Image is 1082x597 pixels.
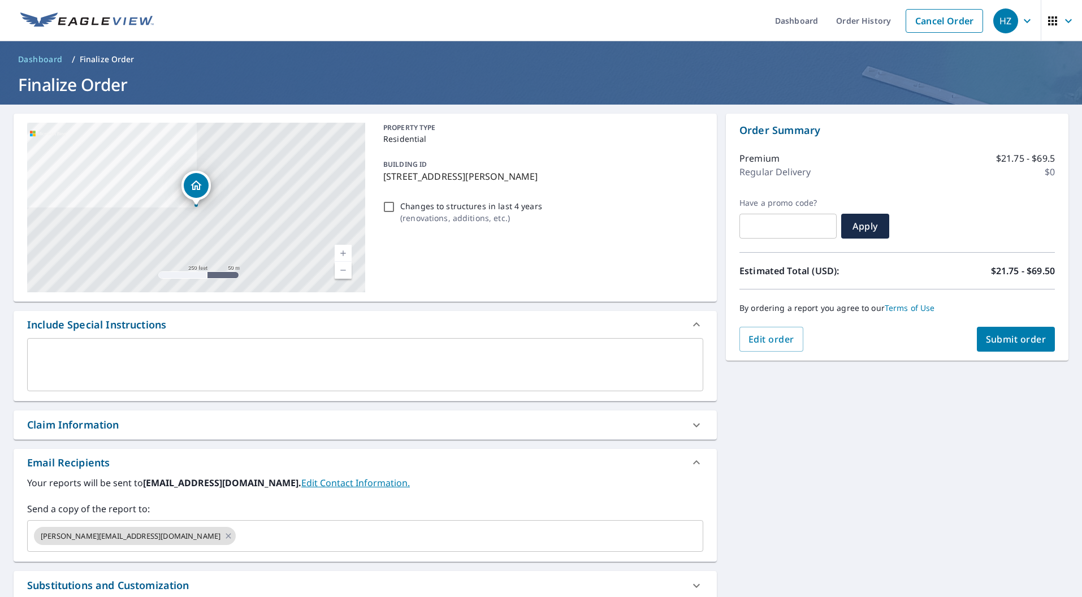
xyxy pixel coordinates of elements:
button: Edit order [739,327,803,352]
b: [EMAIL_ADDRESS][DOMAIN_NAME]. [143,477,301,489]
nav: breadcrumb [14,50,1068,68]
p: Regular Delivery [739,165,811,179]
div: Email Recipients [27,455,110,470]
button: Apply [841,214,889,239]
button: Submit order [977,327,1055,352]
a: Current Level 17, Zoom In [335,245,352,262]
a: EditContactInfo [301,477,410,489]
label: Send a copy of the report to: [27,502,703,516]
span: Dashboard [18,54,63,65]
p: $0 [1045,165,1055,179]
a: Dashboard [14,50,67,68]
label: Have a promo code? [739,198,837,208]
p: PROPERTY TYPE [383,123,699,133]
div: [PERSON_NAME][EMAIL_ADDRESS][DOMAIN_NAME] [34,527,236,545]
span: Edit order [748,333,794,345]
span: Submit order [986,333,1046,345]
p: BUILDING ID [383,159,427,169]
p: $21.75 - $69.5 [996,152,1055,165]
span: [PERSON_NAME][EMAIL_ADDRESS][DOMAIN_NAME] [34,531,227,542]
a: Cancel Order [906,9,983,33]
div: HZ [993,8,1018,33]
p: Changes to structures in last 4 years [400,200,542,212]
p: By ordering a report you agree to our [739,303,1055,313]
p: $21.75 - $69.50 [991,264,1055,278]
h1: Finalize Order [14,73,1068,96]
div: Include Special Instructions [14,311,717,338]
a: Terms of Use [885,302,935,313]
div: Substitutions and Customization [27,578,189,593]
p: Order Summary [739,123,1055,138]
p: Residential [383,133,699,145]
a: Current Level 17, Zoom Out [335,262,352,279]
div: Claim Information [14,410,717,439]
p: Finalize Order [80,54,135,65]
p: [STREET_ADDRESS][PERSON_NAME] [383,170,699,183]
div: Include Special Instructions [27,317,166,332]
label: Your reports will be sent to [27,476,703,490]
li: / [72,53,75,66]
p: Estimated Total (USD): [739,264,897,278]
div: Dropped pin, building 1, Residential property, 27 Nancys Ln Pound Ridge, NY 10576 [181,171,211,206]
span: Apply [850,220,880,232]
p: ( renovations, additions, etc. ) [400,212,542,224]
div: Claim Information [27,417,119,432]
img: EV Logo [20,12,154,29]
div: Email Recipients [14,449,717,476]
p: Premium [739,152,780,165]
